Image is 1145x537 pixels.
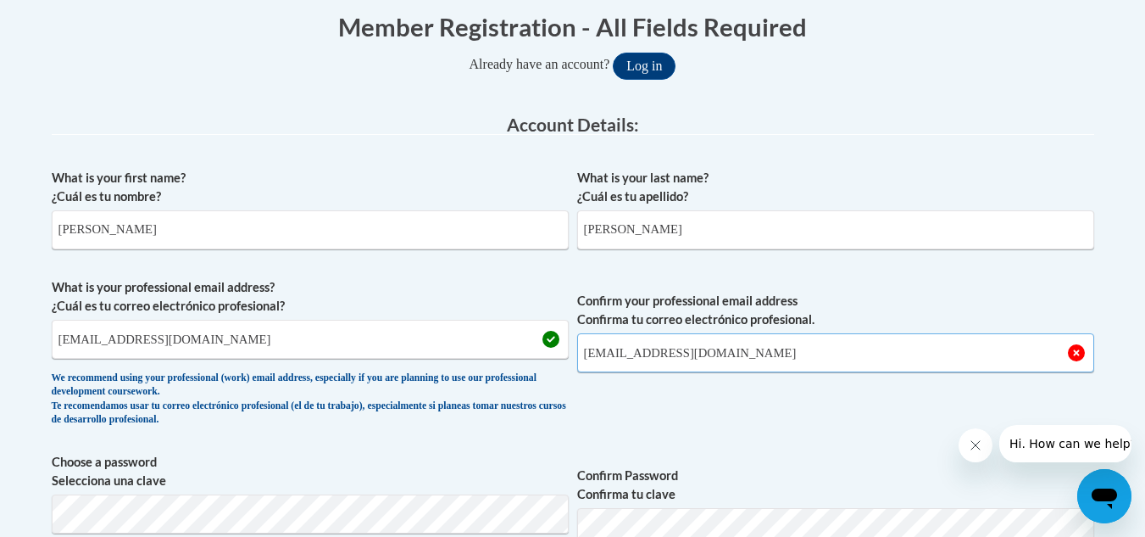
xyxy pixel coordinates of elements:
h1: Member Registration - All Fields Required [52,9,1094,44]
label: What is your professional email address? ¿Cuál es tu correo electrónico profesional? [52,278,569,316]
input: Metadata input [52,210,569,249]
input: Metadata input [577,210,1094,249]
iframe: Message from company [999,425,1131,462]
input: Required [577,333,1094,372]
label: What is your last name? ¿Cuál es tu apellido? [577,169,1094,206]
span: Hi. How can we help? [10,12,137,25]
span: Account Details: [507,114,639,135]
div: We recommend using your professional (work) email address, especially if you are planning to use ... [52,372,569,428]
label: Confirm your professional email address Confirma tu correo electrónico profesional. [577,292,1094,329]
input: Metadata input [52,320,569,359]
label: What is your first name? ¿Cuál es tu nombre? [52,169,569,206]
span: Already have an account? [470,57,610,71]
button: Log in [613,53,675,80]
label: Choose a password Selecciona una clave [52,453,569,490]
label: Confirm Password Confirma tu clave [577,467,1094,504]
iframe: Close message [959,428,992,462]
iframe: Button to launch messaging window [1077,469,1131,523]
